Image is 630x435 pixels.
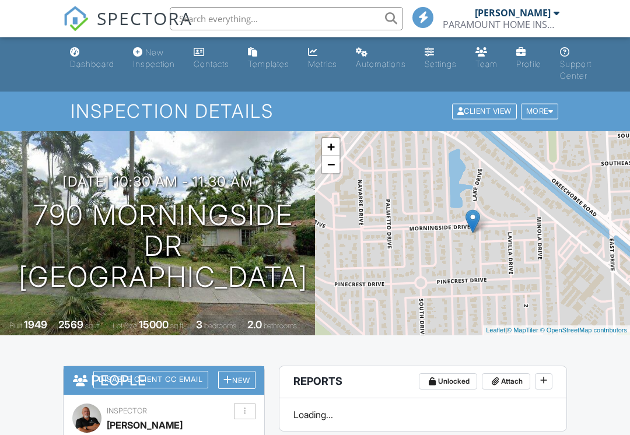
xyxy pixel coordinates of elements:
[356,59,406,69] div: Automations
[85,321,101,330] span: sq. ft.
[189,42,234,75] a: Contacts
[322,138,339,156] a: Zoom in
[128,42,180,75] a: New Inspection
[97,6,192,30] span: SPECTORA
[351,42,411,75] a: Automations (Basic)
[107,416,183,434] div: [PERSON_NAME]
[555,42,596,87] a: Support Center
[512,42,546,75] a: Company Profile
[64,366,264,395] h3: People
[471,42,502,75] a: Team
[19,200,308,292] h1: 790 Morningside Dr [GEOGRAPHIC_DATA]
[452,104,517,120] div: Client View
[243,42,294,75] a: Templates
[71,101,559,121] h1: Inspection Details
[9,321,22,330] span: Built
[204,321,236,330] span: bedrooms
[247,318,262,331] div: 2.0
[196,318,202,331] div: 3
[62,174,253,190] h3: [DATE] 10:30 am - 11:30 am
[483,325,630,335] div: |
[308,59,337,69] div: Metrics
[170,321,185,330] span: sq.ft.
[425,59,457,69] div: Settings
[264,321,297,330] span: bathrooms
[24,318,47,331] div: 1949
[521,104,559,120] div: More
[486,327,505,334] a: Leaflet
[420,42,461,75] a: Settings
[70,59,114,69] div: Dashboard
[58,318,83,331] div: 2569
[65,42,119,75] a: Dashboard
[63,16,192,40] a: SPECTORA
[248,59,289,69] div: Templates
[516,59,541,69] div: Profile
[107,406,147,415] span: Inspector
[139,318,169,331] div: 15000
[194,59,229,69] div: Contacts
[93,371,208,388] div: Disable Client CC Email
[475,59,498,69] div: Team
[63,6,89,31] img: The Best Home Inspection Software - Spectora
[113,321,137,330] span: Lot Size
[540,327,627,334] a: © OpenStreetMap contributors
[170,7,403,30] input: Search everything...
[475,7,551,19] div: [PERSON_NAME]
[218,371,256,389] div: New
[133,47,175,69] div: New Inspection
[560,59,591,80] div: Support Center
[443,19,559,30] div: PARAMOUNT HOME INSPECTIONS
[507,327,538,334] a: © MapTiler
[451,106,520,115] a: Client View
[322,156,339,173] a: Zoom out
[303,42,342,75] a: Metrics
